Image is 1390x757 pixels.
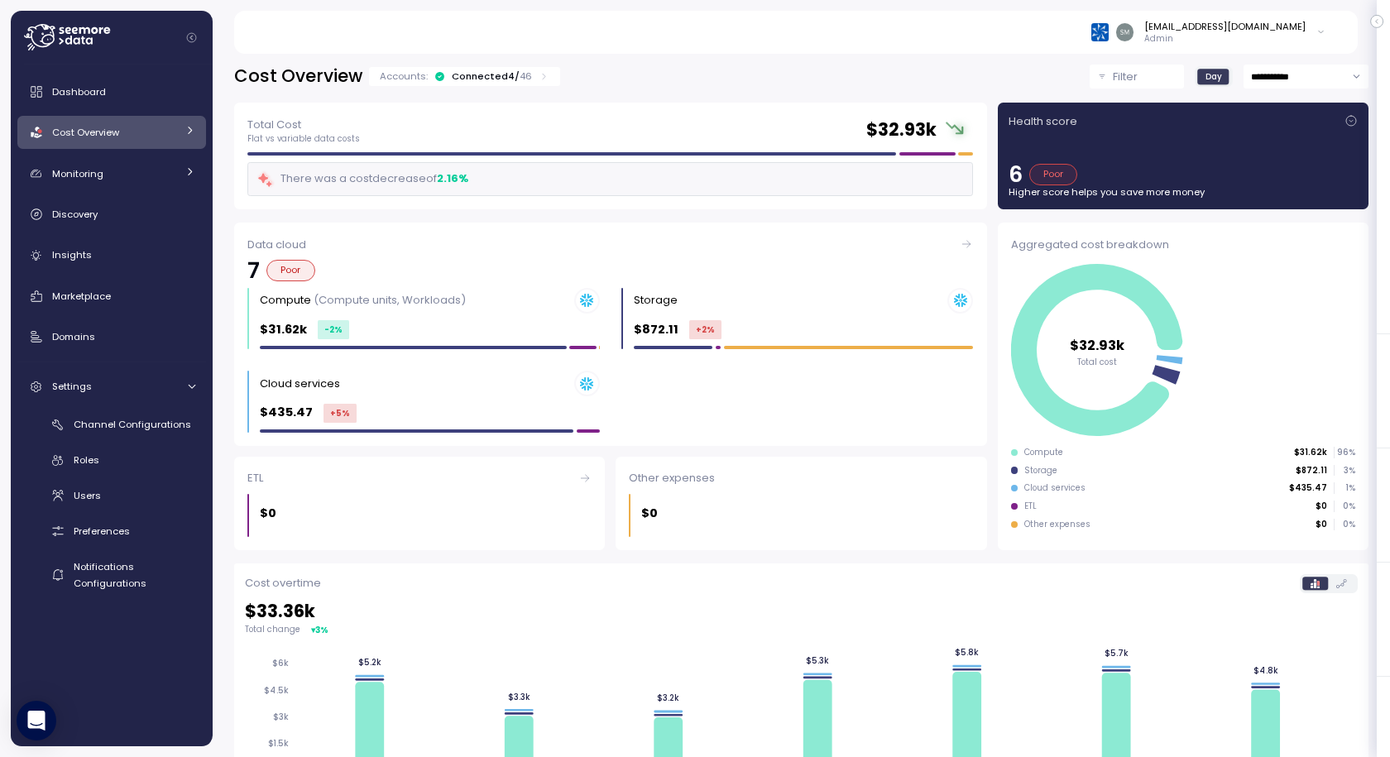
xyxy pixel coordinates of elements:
[74,560,146,590] span: Notifications Configurations
[1335,465,1354,477] p: 3 %
[260,504,276,523] p: $0
[17,518,206,545] a: Preferences
[1009,185,1358,199] p: Higher score helps you save more money
[17,370,206,403] a: Settings
[245,624,300,635] p: Total change
[808,655,832,666] tspan: $5.3k
[234,65,362,89] h2: Cost Overview
[52,248,92,261] span: Insights
[273,711,289,722] tspan: $3k
[256,170,468,189] div: There was a cost decrease of
[17,157,206,190] a: Monitoring
[1335,501,1354,512] p: 0 %
[1077,356,1117,367] tspan: Total cost
[641,504,658,523] p: $0
[1070,335,1125,354] tspan: $32.93k
[245,575,321,592] p: Cost overtime
[52,380,92,393] span: Settings
[52,208,98,221] span: Discovery
[1205,70,1222,83] span: Day
[1113,69,1138,85] p: Filter
[234,457,605,550] a: ETL$0
[74,525,130,538] span: Preferences
[1024,447,1063,458] div: Compute
[181,31,202,44] button: Collapse navigation
[1116,23,1134,41] img: 8b38840e6dc05d7795a5b5428363ffcd
[17,411,206,438] a: Channel Configurations
[17,320,206,353] a: Domains
[1011,237,1355,253] div: Aggregated cost breakdown
[318,320,349,339] div: -2 %
[17,553,206,596] a: Notifications Configurations
[52,126,119,139] span: Cost Overview
[17,447,206,474] a: Roles
[52,85,106,98] span: Dashboard
[1107,648,1131,659] tspan: $5.7k
[520,69,532,83] p: 46
[452,69,532,83] div: Connected 4 /
[74,489,101,502] span: Users
[17,75,206,108] a: Dashboard
[1009,113,1077,130] p: Health score
[1091,23,1109,41] img: 68790ce639d2d68da1992664.PNG
[17,701,56,740] div: Open Intercom Messenger
[17,116,206,149] a: Cost Overview
[52,330,95,343] span: Domains
[17,280,206,313] a: Marketplace
[260,292,466,309] div: Compute
[247,470,592,486] div: ETL
[260,403,313,422] p: $435.47
[264,685,289,696] tspan: $4.5k
[17,482,206,510] a: Users
[74,453,99,467] span: Roles
[380,69,428,83] p: Accounts:
[311,624,328,636] div: ▾
[369,67,560,86] div: Accounts:Connected4/46
[1289,482,1327,494] p: $435.47
[1144,20,1306,33] div: [EMAIL_ADDRESS][DOMAIN_NAME]
[1029,164,1078,185] div: Poor
[234,223,987,446] a: Data cloud7PoorCompute (Compute units, Workloads)$31.62k-2%Storage $872.11+2%Cloud services $435....
[1296,465,1327,477] p: $872.11
[260,376,340,392] div: Cloud services
[245,600,1358,624] h2: $ 33.36k
[1024,465,1057,477] div: Storage
[52,167,103,180] span: Monitoring
[266,260,315,281] div: Poor
[74,418,191,431] span: Channel Configurations
[247,237,973,253] div: Data cloud
[1009,164,1023,185] p: 6
[247,133,360,145] p: Flat vs variable data costs
[1024,519,1090,530] div: Other expenses
[52,290,111,303] span: Marketplace
[634,292,678,309] div: Storage
[247,260,260,281] p: 7
[314,292,466,308] p: (Compute units, Workloads)
[437,170,468,187] div: 2.16 %
[1335,447,1354,458] p: 96 %
[1144,33,1306,45] p: Admin
[272,658,289,668] tspan: $6k
[17,239,206,272] a: Insights
[1090,65,1184,89] button: Filter
[689,320,721,339] div: +2 %
[634,320,678,339] p: $872.11
[1316,519,1327,530] p: $0
[957,647,981,658] tspan: $5.8k
[324,404,357,423] div: +5 %
[1294,447,1327,458] p: $31.62k
[358,657,381,668] tspan: $5.2k
[1316,501,1327,512] p: $0
[247,117,360,133] p: Total Cost
[260,320,307,339] p: $31.62k
[1335,482,1354,494] p: 1 %
[509,692,531,702] tspan: $3.3k
[1335,519,1354,530] p: 0 %
[1024,482,1086,494] div: Cloud services
[866,118,937,142] h2: $ 32.93k
[315,624,328,636] div: 3 %
[1024,501,1037,512] div: ETL
[17,198,206,231] a: Discovery
[1257,665,1282,676] tspan: $4.8k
